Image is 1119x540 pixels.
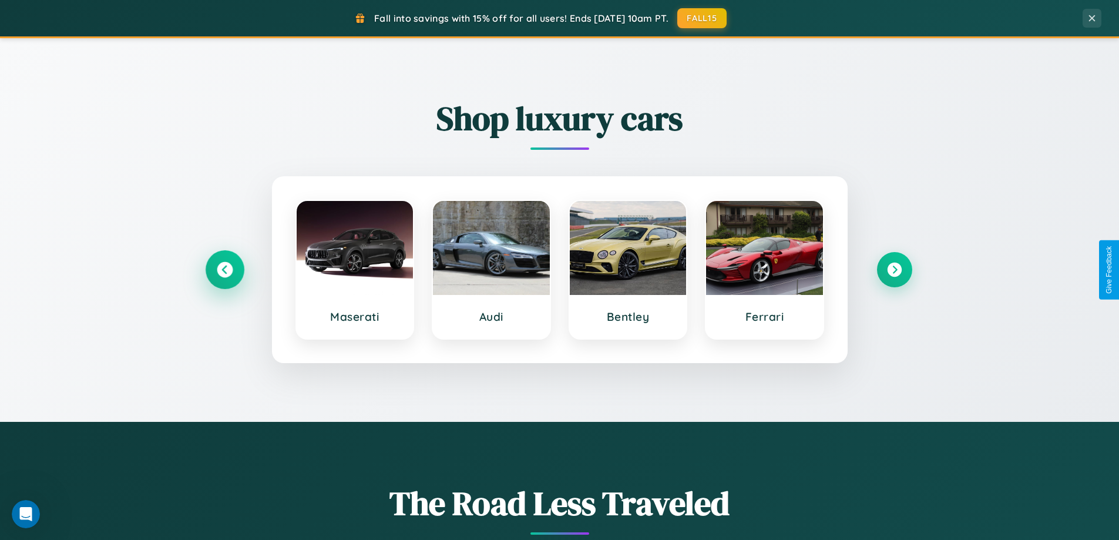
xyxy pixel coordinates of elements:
[12,500,40,528] iframe: Intercom live chat
[207,96,912,141] h2: Shop luxury cars
[445,310,538,324] h3: Audi
[308,310,402,324] h3: Maserati
[677,8,727,28] button: FALL15
[374,12,668,24] span: Fall into savings with 15% off for all users! Ends [DATE] 10am PT.
[207,481,912,526] h1: The Road Less Traveled
[582,310,675,324] h3: Bentley
[718,310,811,324] h3: Ferrari
[1105,246,1113,294] div: Give Feedback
